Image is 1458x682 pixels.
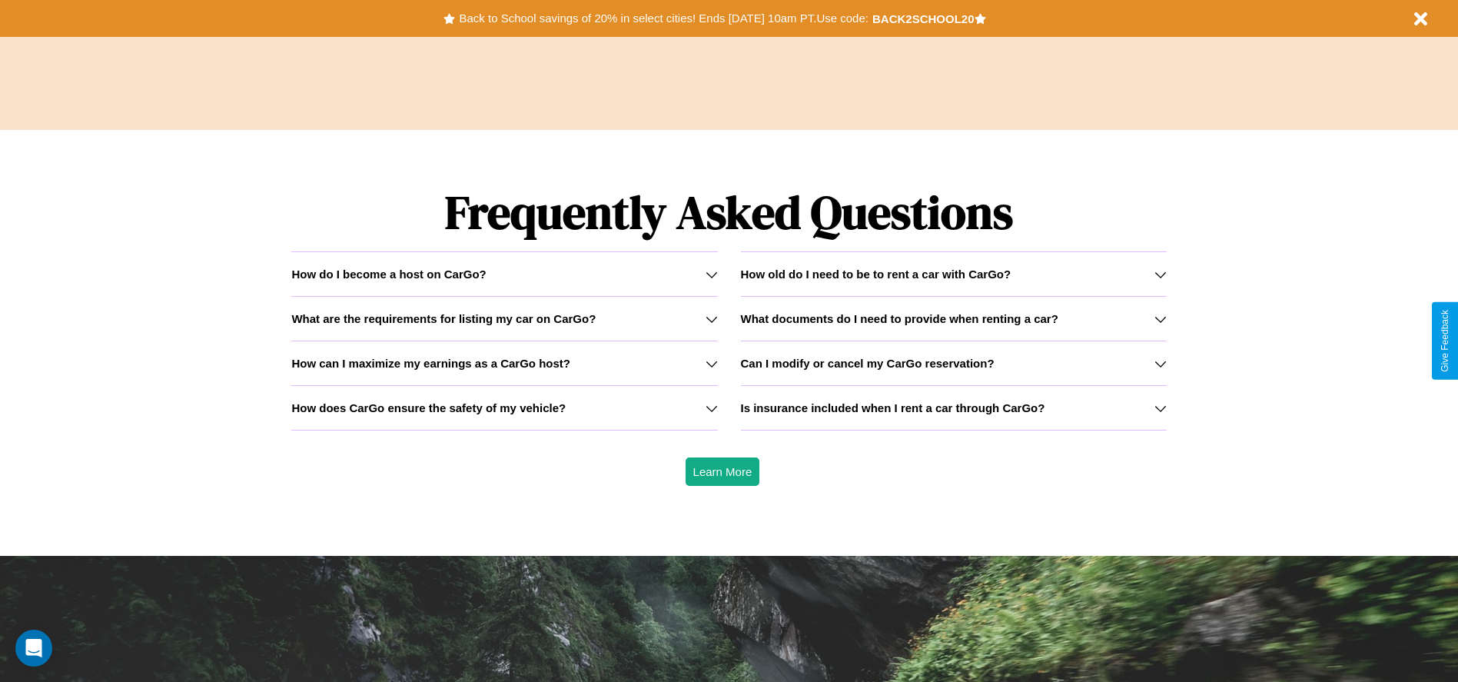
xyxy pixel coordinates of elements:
[741,312,1058,325] h3: What documents do I need to provide when renting a car?
[291,173,1166,251] h1: Frequently Asked Questions
[291,312,596,325] h3: What are the requirements for listing my car on CarGo?
[291,268,486,281] h3: How do I become a host on CarGo?
[291,401,566,414] h3: How does CarGo ensure the safety of my vehicle?
[741,268,1011,281] h3: How old do I need to be to rent a car with CarGo?
[741,401,1045,414] h3: Is insurance included when I rent a car through CarGo?
[15,630,52,667] div: Open Intercom Messenger
[1440,310,1450,372] div: Give Feedback
[686,457,760,486] button: Learn More
[741,357,995,370] h3: Can I modify or cancel my CarGo reservation?
[291,357,570,370] h3: How can I maximize my earnings as a CarGo host?
[872,12,975,25] b: BACK2SCHOOL20
[455,8,872,29] button: Back to School savings of 20% in select cities! Ends [DATE] 10am PT.Use code:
